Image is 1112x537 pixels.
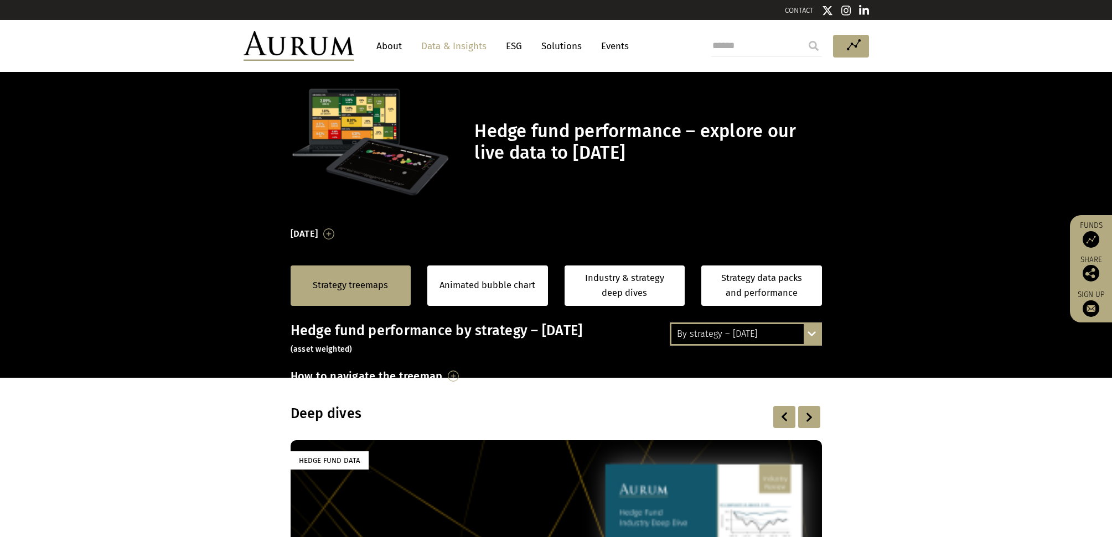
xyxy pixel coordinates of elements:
[1083,300,1099,317] img: Sign up to our newsletter
[701,265,822,306] a: Strategy data packs and performance
[416,36,492,56] a: Data & Insights
[536,36,587,56] a: Solutions
[822,5,833,16] img: Twitter icon
[291,345,353,354] small: (asset weighted)
[1083,265,1099,281] img: Share this post
[803,35,825,57] input: Submit
[474,121,819,164] h1: Hedge fund performance – explore our live data to [DATE]
[565,265,685,306] a: Industry & strategy deep dives
[671,324,820,344] div: By strategy – [DATE]
[500,36,527,56] a: ESG
[244,31,354,61] img: Aurum
[291,451,369,470] div: Hedge Fund Data
[785,6,814,14] a: CONTACT
[841,5,851,16] img: Instagram icon
[291,322,822,356] h3: Hedge fund performance by strategy – [DATE]
[859,5,869,16] img: Linkedin icon
[291,226,318,242] h3: [DATE]
[291,367,443,385] h3: How to navigate the treemap
[371,36,407,56] a: About
[1083,231,1099,248] img: Access Funds
[291,405,679,422] h3: Deep dives
[1075,290,1106,317] a: Sign up
[439,278,535,293] a: Animated bubble chart
[1075,221,1106,248] a: Funds
[313,278,388,293] a: Strategy treemaps
[1075,256,1106,281] div: Share
[596,36,629,56] a: Events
